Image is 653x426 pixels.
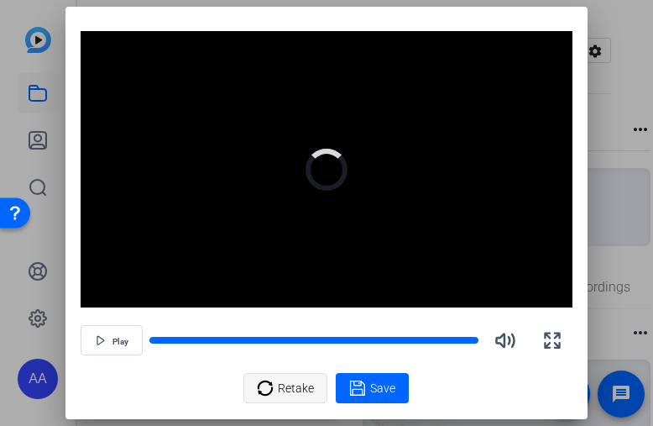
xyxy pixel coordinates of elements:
[243,373,327,403] button: Retake
[485,320,525,360] button: Mute
[532,320,572,360] button: Fullscreen
[278,372,314,404] span: Retake
[81,325,143,355] button: Play
[336,373,409,403] button: Save
[370,380,395,397] span: Save
[81,31,572,308] div: Video Player
[112,337,128,347] span: Play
